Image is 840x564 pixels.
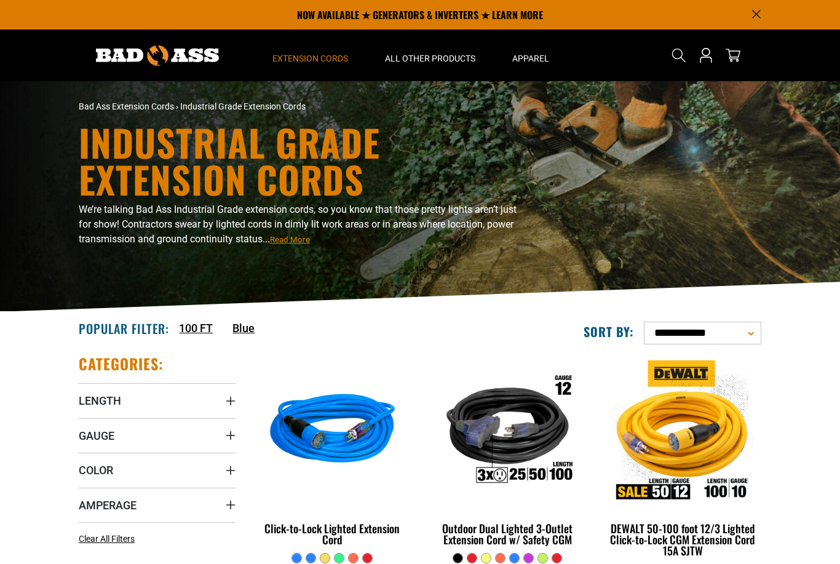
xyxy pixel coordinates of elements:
[385,53,475,64] span: All Other Products
[79,429,114,443] span: Gauge
[79,101,174,111] a: Bad Ass Extension Cords
[96,46,219,66] img: Bad Ass Extension Cords
[669,46,689,65] summary: Search
[79,498,137,512] span: Amperage
[79,488,236,522] summary: Amperage
[272,53,348,64] span: Extension Cords
[79,202,528,247] p: We’re talking Bad Ass Industrial Grade extension cords, so you know that those pretty lights aren...
[367,30,494,81] summary: All Other Products
[79,453,236,487] summary: Color
[254,30,367,81] summary: Extension Cords
[232,320,255,336] a: Blue
[79,354,164,373] h2: Categories:
[79,534,135,544] span: Clear All Filters
[254,523,411,545] div: Click-to-Lock Lighted Extension Cord
[429,523,586,545] div: Outdoor Dual Lighted 3-Outlet Extension Cord w/ Safety CGM
[429,354,586,552] a: Outdoor Dual Lighted 3-Outlet Extension Cord w/ Safety CGM Outdoor Dual Lighted 3-Outlet Extensio...
[494,30,568,81] summary: Apparel
[255,360,410,502] img: blue
[79,100,528,113] nav: breadcrumbs
[79,418,236,453] summary: Gauge
[512,53,549,64] span: Apparel
[79,533,140,546] a: Clear All Filters
[79,383,236,418] summary: Length
[254,354,411,552] a: blue Click-to-Lock Lighted Extension Cord
[604,354,761,563] a: DEWALT 50-100 foot 12/3 Lighted Click-to-Lock CGM Extension Cord 15A SJTW DEWALT 50-100 foot 12/3...
[584,324,634,340] label: Sort by:
[179,320,213,336] a: 100 FT
[180,101,306,111] span: Industrial Grade Extension Cords
[79,124,528,197] h1: Industrial Grade Extension Cords
[79,394,121,408] span: Length
[176,101,178,111] span: ›
[79,463,113,477] span: Color
[79,320,169,336] h2: Popular Filter:
[270,235,310,244] span: Read More
[605,360,760,502] img: DEWALT 50-100 foot 12/3 Lighted Click-to-Lock CGM Extension Cord 15A SJTW
[604,523,761,556] div: DEWALT 50-100 foot 12/3 Lighted Click-to-Lock CGM Extension Cord 15A SJTW
[430,360,585,502] img: Outdoor Dual Lighted 3-Outlet Extension Cord w/ Safety CGM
